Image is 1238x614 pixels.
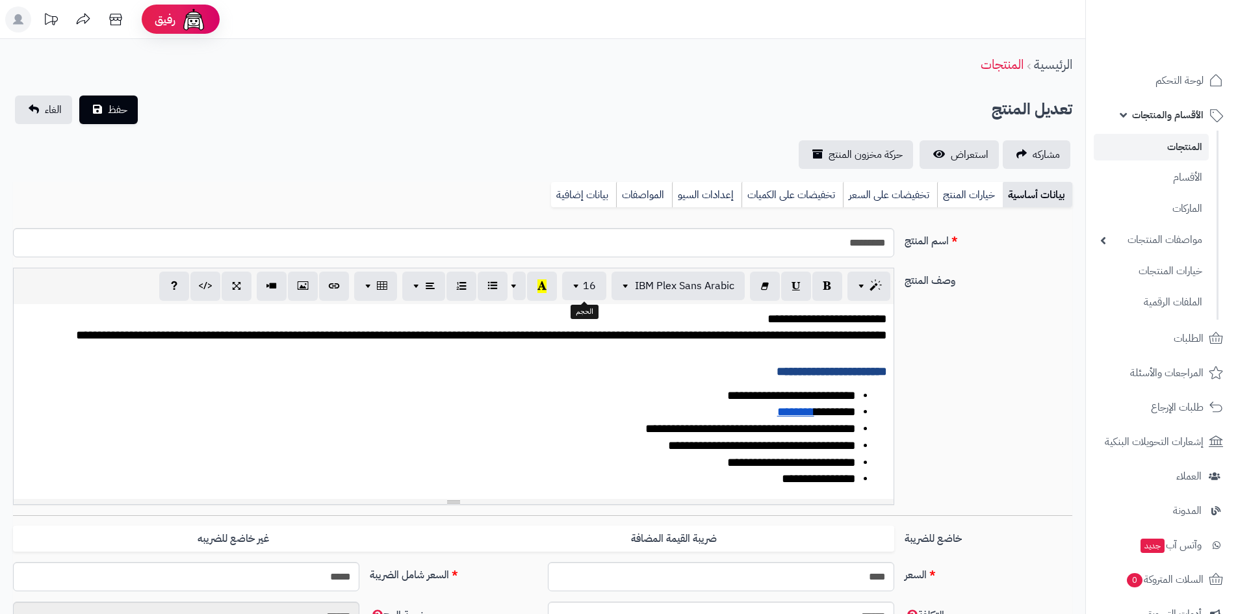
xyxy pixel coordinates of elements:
a: بيانات أساسية [1003,182,1072,208]
span: السلات المتروكة [1126,570,1204,589]
img: logo-2.png [1150,36,1226,64]
a: الملفات الرقمية [1094,288,1209,316]
span: العملاء [1176,467,1202,485]
a: العملاء [1094,461,1230,492]
span: المراجعات والأسئلة [1130,364,1204,382]
a: وآتس آبجديد [1094,530,1230,561]
span: مشاركه [1033,147,1060,162]
span: 16 [583,278,596,294]
a: الرئيسية [1034,55,1072,74]
a: تخفيضات على الكميات [742,182,843,208]
a: الطلبات [1094,323,1230,354]
span: الطلبات [1174,329,1204,348]
a: المدونة [1094,495,1230,526]
span: حركة مخزون المنتج [829,147,903,162]
a: تخفيضات على السعر [843,182,937,208]
a: خيارات المنتج [937,182,1003,208]
span: رفيق [155,12,175,27]
a: تحديثات المنصة [34,6,67,36]
a: السلات المتروكة0 [1094,564,1230,595]
span: لوحة التحكم [1155,71,1204,90]
span: حفظ [108,102,127,118]
label: خاضع للضريبة [899,526,1077,546]
button: 16 [562,272,606,300]
label: اسم المنتج [899,228,1077,249]
a: مشاركه [1003,140,1070,169]
label: السعر شامل الضريبة [365,562,543,583]
label: ضريبة القيمة المضافة [454,526,894,552]
span: المدونة [1173,502,1202,520]
a: استعراض [920,140,999,169]
a: إعدادات السيو [672,182,742,208]
span: وآتس آب [1139,536,1202,554]
label: السعر [899,562,1077,583]
span: طلبات الإرجاع [1151,398,1204,416]
a: لوحة التحكم [1094,65,1230,96]
span: IBM Plex Sans Arabic [635,278,734,294]
a: المنتجات [1094,134,1209,160]
a: المراجعات والأسئلة [1094,357,1230,389]
a: الأقسام [1094,164,1209,192]
button: حفظ [79,96,138,124]
label: وصف المنتج [899,268,1077,288]
a: حركة مخزون المنتج [799,140,913,169]
span: جديد [1141,539,1165,553]
h2: تعديل المنتج [992,96,1072,123]
a: مواصفات المنتجات [1094,226,1209,254]
label: غير خاضع للضريبه [13,526,454,552]
a: بيانات إضافية [551,182,616,208]
a: خيارات المنتجات [1094,257,1209,285]
span: إشعارات التحويلات البنكية [1105,433,1204,451]
span: 0 [1127,573,1142,587]
div: الحجم [571,305,599,319]
a: إشعارات التحويلات البنكية [1094,426,1230,457]
span: الأقسام والمنتجات [1132,106,1204,124]
span: الغاء [45,102,62,118]
button: IBM Plex Sans Arabic [612,272,745,300]
a: المواصفات [616,182,672,208]
img: ai-face.png [181,6,207,32]
span: استعراض [951,147,988,162]
a: الغاء [15,96,72,124]
a: طلبات الإرجاع [1094,392,1230,423]
a: الماركات [1094,195,1209,223]
a: المنتجات [981,55,1024,74]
